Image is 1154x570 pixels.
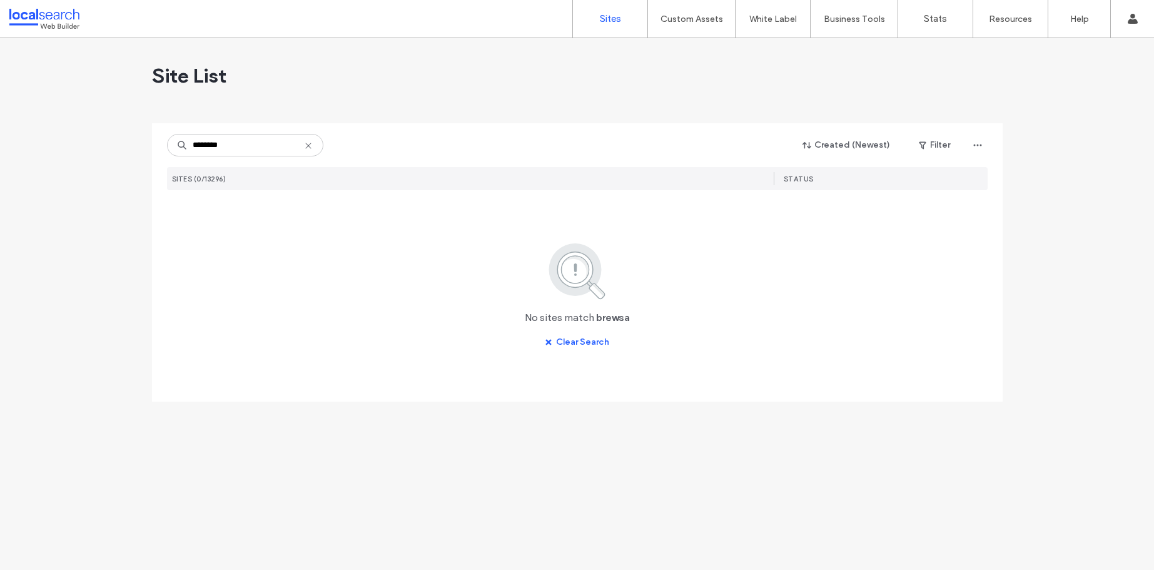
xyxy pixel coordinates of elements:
[924,13,947,24] label: Stats
[152,63,226,88] span: Site List
[784,175,814,183] span: STATUS
[1070,14,1089,24] label: Help
[596,311,630,325] span: brewsa
[792,135,901,155] button: Created (Newest)
[749,14,797,24] label: White Label
[600,13,621,24] label: Sites
[989,14,1032,24] label: Resources
[661,14,723,24] label: Custom Assets
[824,14,885,24] label: Business Tools
[532,241,622,301] img: search.svg
[525,311,594,325] span: No sites match
[906,135,963,155] button: Filter
[172,175,226,183] span: SITES (0/13296)
[534,332,620,352] button: Clear Search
